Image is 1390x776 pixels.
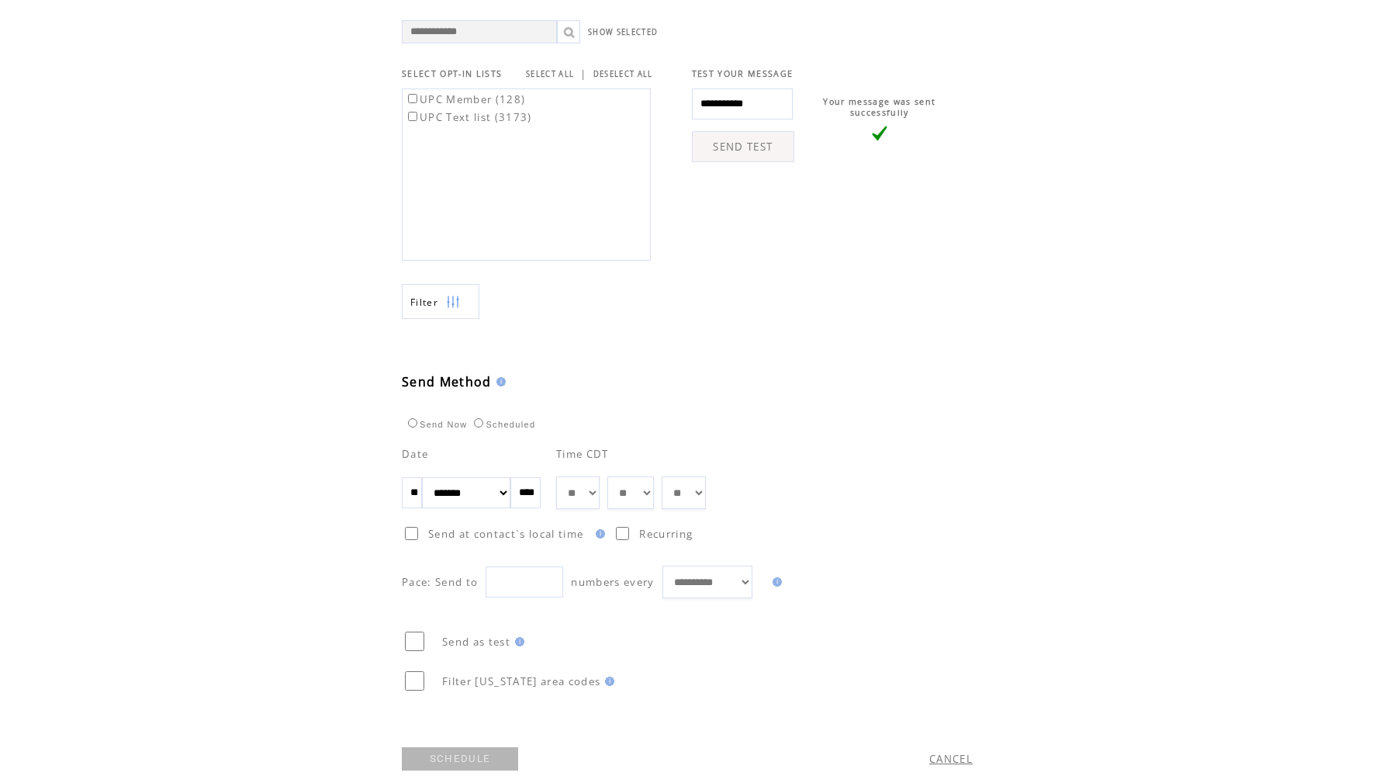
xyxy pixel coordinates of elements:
[410,296,438,309] span: Show filters
[402,68,502,79] span: SELECT OPT-IN LISTS
[408,418,417,428] input: Send Now
[510,637,524,646] img: help.gif
[692,131,794,162] a: SEND TEST
[526,69,574,79] a: SELECT ALL
[492,377,506,386] img: help.gif
[408,112,417,121] input: UPC Text list (3173)
[768,577,782,587] img: help.gif
[402,373,492,390] span: Send Method
[571,575,654,589] span: numbers every
[588,27,658,37] a: SHOW SELECTED
[402,747,518,771] a: SCHEDULE
[446,285,460,320] img: filters.png
[872,126,887,141] img: vLarge.png
[470,420,535,429] label: Scheduled
[405,110,532,124] label: UPC Text list (3173)
[556,447,609,461] span: Time CDT
[428,527,583,541] span: Send at contact`s local time
[600,677,614,686] img: help.gif
[442,674,600,688] span: Filter [US_STATE] area codes
[405,92,525,106] label: UPC Member (128)
[639,527,693,541] span: Recurring
[591,529,605,539] img: help.gif
[404,420,467,429] label: Send Now
[692,68,794,79] span: TEST YOUR MESSAGE
[474,418,483,428] input: Scheduled
[402,575,478,589] span: Pace: Send to
[402,284,479,319] a: Filter
[442,635,510,649] span: Send as test
[580,67,586,81] span: |
[408,94,417,103] input: UPC Member (128)
[823,96,935,118] span: Your message was sent successfully
[402,447,428,461] span: Date
[593,69,653,79] a: DESELECT ALL
[929,752,973,766] a: CANCEL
